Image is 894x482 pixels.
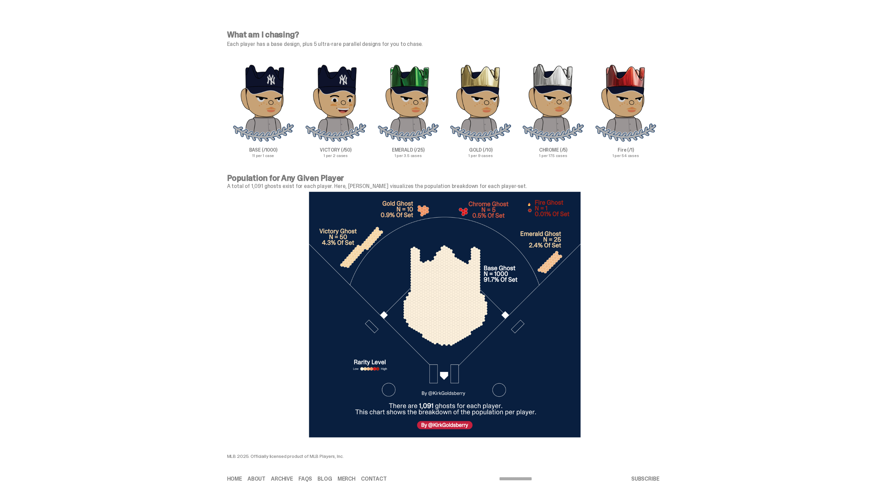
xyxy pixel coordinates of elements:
a: Contact [361,476,387,482]
a: Blog [317,476,332,482]
p: 1 per 17.5 cases [517,154,589,158]
a: About [247,476,265,482]
p: 1 per 3.5 cases [372,154,444,158]
img: Chrome%20Img.png [522,63,584,142]
p: 1 per 9 cases [444,154,517,158]
img: mlb%20data%20visualization.png [309,192,581,437]
p: GOLD (/10) [444,148,517,152]
img: Fire%20Img.png [595,63,656,142]
p: 1 per 54 cases [589,154,662,158]
a: FAQs [298,476,312,482]
a: Merch [338,476,356,482]
p: CHROME (/5) [517,148,589,152]
h4: What am I chasing? [227,31,662,39]
p: 11 per 1 case [227,154,299,158]
p: Fire (/1) [589,148,662,152]
a: Archive [271,476,293,482]
img: Gold%20Img.png [450,63,512,142]
p: EMERALD (/25) [372,148,444,152]
img: Victory%20Img.png [305,63,367,142]
p: BASE (/1000) [227,148,299,152]
div: MLB 2025. Officially licensed product of MLB Players, Inc. [227,454,499,459]
p: A total of 1,091 ghosts exist for each player. Here, [PERSON_NAME] visualizes the population brea... [227,184,662,189]
p: Population for Any Given Player [227,174,662,182]
a: Home [227,476,242,482]
img: Emerald%20Img.png [377,63,439,142]
p: VICTORY (/50) [299,148,372,152]
img: BASE%20Img.png [233,63,294,142]
p: Each player has a base design, plus 5 ultra-rare parallel designs for you to chase. [227,41,662,47]
p: 1 per 2 cases [299,154,372,158]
